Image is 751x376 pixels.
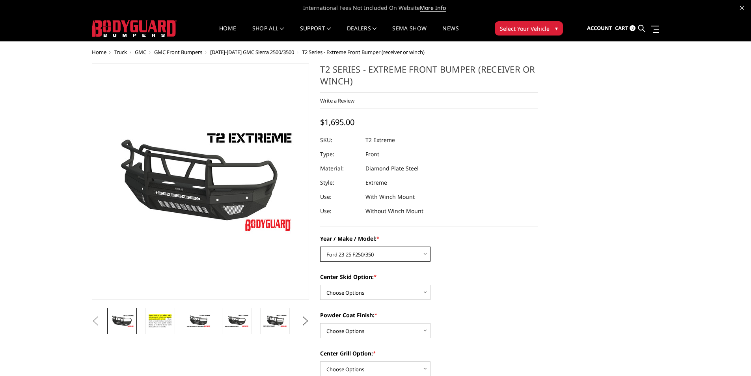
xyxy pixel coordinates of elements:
[320,190,360,204] dt: Use:
[320,176,360,190] dt: Style:
[252,26,284,41] a: shop all
[365,161,419,176] dd: Diamond Plate Steel
[365,176,387,190] dd: Extreme
[615,24,628,32] span: Cart
[320,117,354,127] span: $1,695.00
[392,26,427,41] a: SEMA Show
[587,18,612,39] a: Account
[320,349,538,357] label: Center Grill Option:
[92,20,177,37] img: BODYGUARD BUMPERS
[555,24,558,32] span: ▾
[365,190,415,204] dd: With Winch Mount
[587,24,612,32] span: Account
[320,204,360,218] dt: Use:
[320,311,538,319] label: Powder Coat Finish:
[148,312,173,329] img: T2 Series - Extreme Front Bumper (receiver or winch)
[320,161,360,176] dt: Material:
[210,49,294,56] a: [DATE]-[DATE] GMC Sierra 2500/3500
[365,133,395,147] dd: T2 Extreme
[347,26,377,41] a: Dealers
[154,49,202,56] a: GMC Front Bumpers
[320,147,360,161] dt: Type:
[320,273,538,281] label: Center Skid Option:
[615,18,635,39] a: Cart 0
[495,21,563,36] button: Select Your Vehicle
[110,314,134,328] img: T2 Series - Extreme Front Bumper (receiver or winch)
[90,315,102,327] button: Previous
[302,49,425,56] span: T2 Series - Extreme Front Bumper (receiver or winch)
[92,63,309,300] a: T2 Series - Extreme Front Bumper (receiver or winch)
[500,24,550,33] span: Select Your Vehicle
[320,133,360,147] dt: SKU:
[365,204,423,218] dd: Without Winch Mount
[442,26,458,41] a: News
[186,314,211,328] img: T2 Series - Extreme Front Bumper (receiver or winch)
[320,234,538,243] label: Year / Make / Model:
[224,314,249,328] img: T2 Series - Extreme Front Bumper (receiver or winch)
[263,314,287,328] img: T2 Series - Extreme Front Bumper (receiver or winch)
[299,315,311,327] button: Next
[92,49,106,56] a: Home
[320,63,538,93] h1: T2 Series - Extreme Front Bumper (receiver or winch)
[320,97,354,104] a: Write a Review
[114,49,127,56] a: Truck
[365,147,379,161] dd: Front
[219,26,236,41] a: Home
[300,26,331,41] a: Support
[630,25,635,31] span: 0
[420,4,446,12] a: More Info
[135,49,146,56] a: GMC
